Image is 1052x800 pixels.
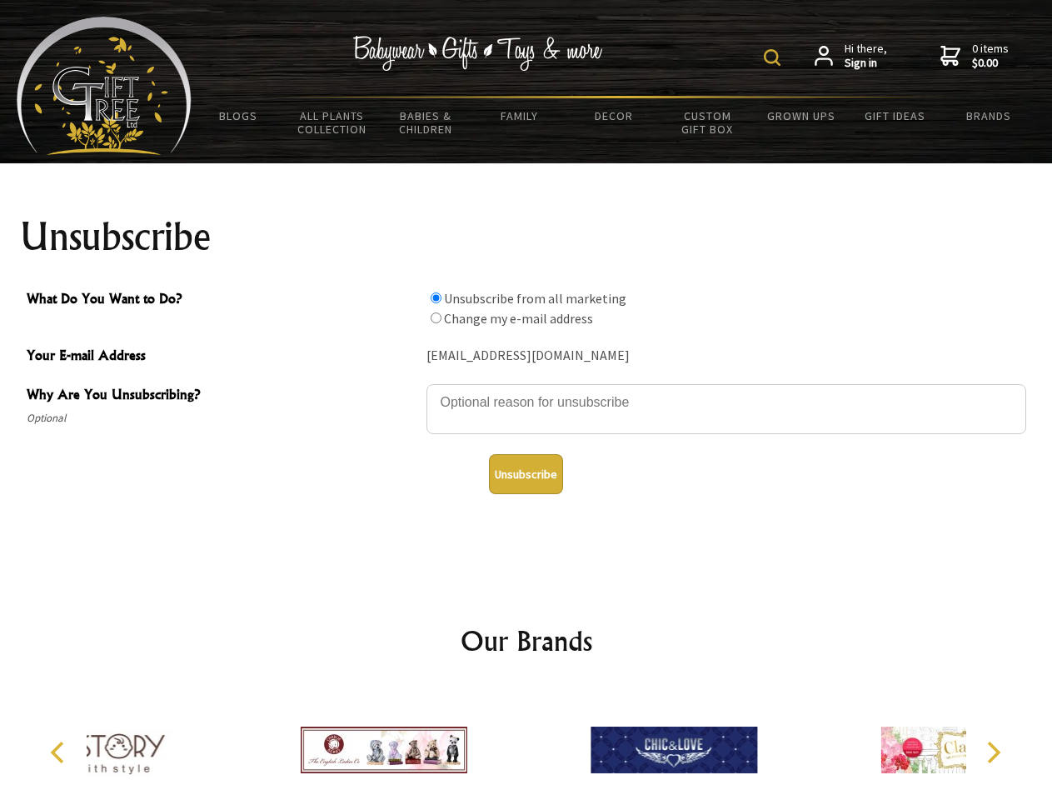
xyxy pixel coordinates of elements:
[972,56,1009,71] strong: $0.00
[27,288,418,312] span: What Do You Want to Do?
[942,98,1036,133] a: Brands
[42,734,78,771] button: Previous
[815,42,887,71] a: Hi there,Sign in
[845,56,887,71] strong: Sign in
[848,98,942,133] a: Gift Ideas
[379,98,473,147] a: Babies & Children
[661,98,755,147] a: Custom Gift Box
[975,734,1011,771] button: Next
[431,292,441,303] input: What Do You Want to Do?
[353,36,603,71] img: Babywear - Gifts - Toys & more
[426,384,1026,434] textarea: Why Are You Unsubscribing?
[192,98,286,133] a: BLOGS
[754,98,848,133] a: Grown Ups
[444,290,626,307] label: Unsubscribe from all marketing
[845,42,887,71] span: Hi there,
[286,98,380,147] a: All Plants Collection
[27,384,418,408] span: Why Are You Unsubscribing?
[20,217,1033,257] h1: Unsubscribe
[940,42,1009,71] a: 0 items$0.00
[17,17,192,155] img: Babyware - Gifts - Toys and more...
[431,312,441,323] input: What Do You Want to Do?
[27,408,418,428] span: Optional
[444,310,593,327] label: Change my e-mail address
[972,41,1009,71] span: 0 items
[764,49,780,66] img: product search
[33,621,1020,661] h2: Our Brands
[27,345,418,369] span: Your E-mail Address
[426,343,1026,369] div: [EMAIL_ADDRESS][DOMAIN_NAME]
[473,98,567,133] a: Family
[566,98,661,133] a: Decor
[489,454,563,494] button: Unsubscribe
